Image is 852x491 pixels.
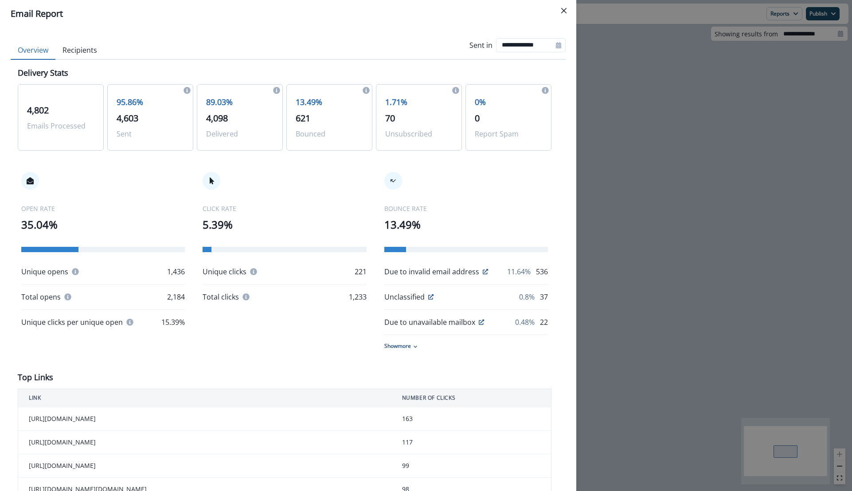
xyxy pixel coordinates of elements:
p: Report Spam [475,129,542,139]
span: 621 [296,112,310,124]
p: 22 [540,317,548,327]
p: 35.04% [21,217,185,233]
p: 37 [540,292,548,302]
td: [URL][DOMAIN_NAME] [18,454,391,478]
span: 4,603 [117,112,138,124]
p: Sent [117,129,184,139]
p: Total opens [21,292,61,302]
p: 5.39% [203,217,366,233]
div: Email Report [11,7,566,20]
p: 95.86% [117,96,184,108]
p: Due to invalid email address [384,266,479,277]
p: 2,184 [167,292,185,302]
p: 11.64% [507,266,531,277]
p: 536 [536,266,548,277]
span: 0 [475,112,480,124]
p: 0% [475,96,542,108]
p: 0.48% [515,317,535,327]
p: 221 [355,266,367,277]
p: 1,233 [349,292,367,302]
p: 89.03% [206,96,274,108]
p: BOUNCE RATE [384,204,548,213]
th: LINK [18,389,391,407]
p: Due to unavailable mailbox [384,317,475,327]
button: Close [557,4,571,18]
p: Unclassified [384,292,425,302]
p: 0.8% [519,292,535,302]
p: Unsubscribed [385,129,453,139]
p: Emails Processed [27,121,94,131]
button: Recipients [55,41,104,60]
p: 13.49% [384,217,548,233]
p: OPEN RATE [21,204,185,213]
p: Show more [384,342,411,350]
p: Sent in [469,40,492,51]
td: 163 [391,407,551,431]
p: 1,436 [167,266,185,277]
p: Bounced [296,129,363,139]
p: Delivery Stats [18,67,68,79]
span: 70 [385,112,395,124]
td: 99 [391,454,551,478]
p: Top Links [18,371,53,383]
p: Delivered [206,129,274,139]
p: CLICK RATE [203,204,366,213]
p: 13.49% [296,96,363,108]
p: Unique opens [21,266,68,277]
button: Overview [11,41,55,60]
td: 117 [391,431,551,454]
p: 1.71% [385,96,453,108]
p: 15.39% [161,317,185,327]
span: 4,098 [206,112,228,124]
span: 4,802 [27,104,49,116]
p: Total clicks [203,292,239,302]
td: [URL][DOMAIN_NAME] [18,407,391,431]
th: NUMBER OF CLICKS [391,389,551,407]
p: Unique clicks per unique open [21,317,123,327]
td: [URL][DOMAIN_NAME] [18,431,391,454]
p: Unique clicks [203,266,246,277]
